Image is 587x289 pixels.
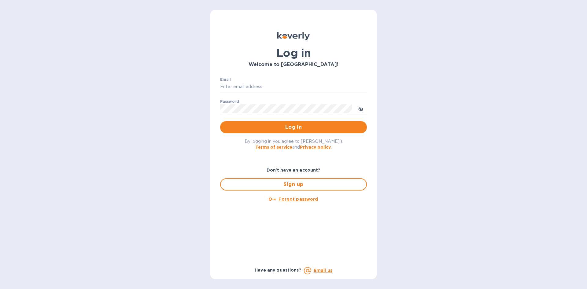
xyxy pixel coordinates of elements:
[255,145,292,150] a: Terms of service
[314,268,332,273] a: Email us
[279,197,318,202] u: Forgot password
[220,62,367,68] h3: Welcome to [GEOGRAPHIC_DATA]!
[220,82,367,91] input: Enter email address
[267,168,321,172] b: Don't have an account?
[220,100,239,103] label: Password
[226,181,361,188] span: Sign up
[220,121,367,133] button: Log in
[355,102,367,115] button: toggle password visibility
[245,139,343,150] span: By logging in you agree to [PERSON_NAME]'s and .
[277,32,310,40] img: Koverly
[225,124,362,131] span: Log in
[220,78,231,81] label: Email
[220,178,367,191] button: Sign up
[220,46,367,59] h1: Log in
[255,268,301,272] b: Have any questions?
[300,145,331,150] a: Privacy policy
